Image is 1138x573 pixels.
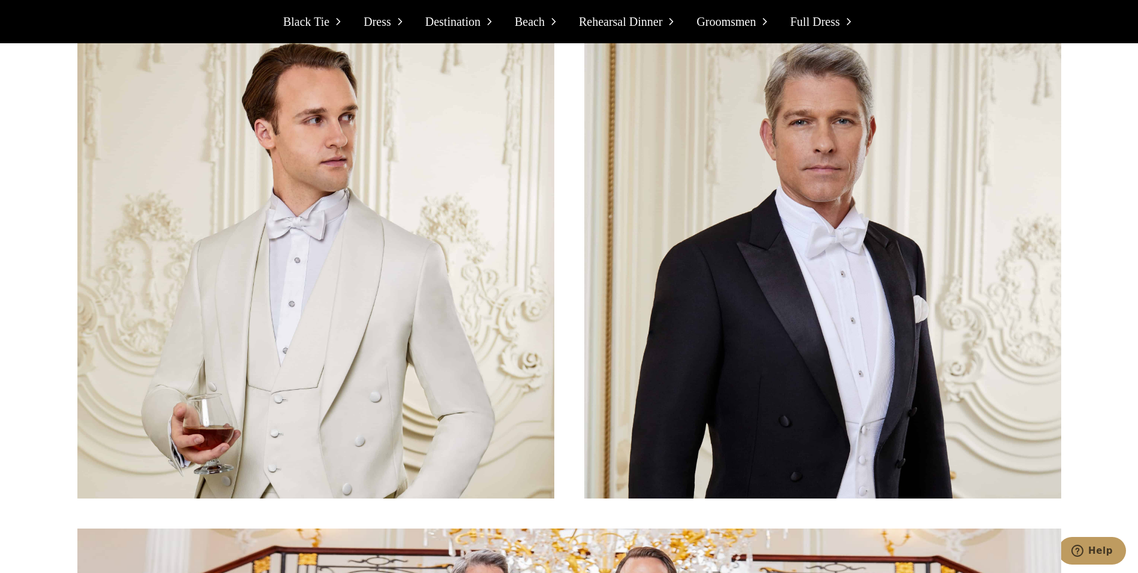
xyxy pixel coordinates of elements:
iframe: Opens a widget where you can chat to one of our agents [1061,537,1126,567]
span: Dress [364,12,391,31]
span: Black Tie [283,12,329,31]
img: Model wearing bespoke full dress tails with white vest, white shirt and white bowtie. Fabric by L... [584,32,1061,499]
span: Destination [425,12,481,31]
img: Model wearing white tails suit with matching vest. Jacket with shawl lapel, vest with cut in shaw... [77,32,554,499]
span: Beach [515,12,545,31]
span: Full Dress [790,12,840,31]
span: Groomsmen [696,12,756,31]
span: Rehearsal Dinner [579,12,662,31]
